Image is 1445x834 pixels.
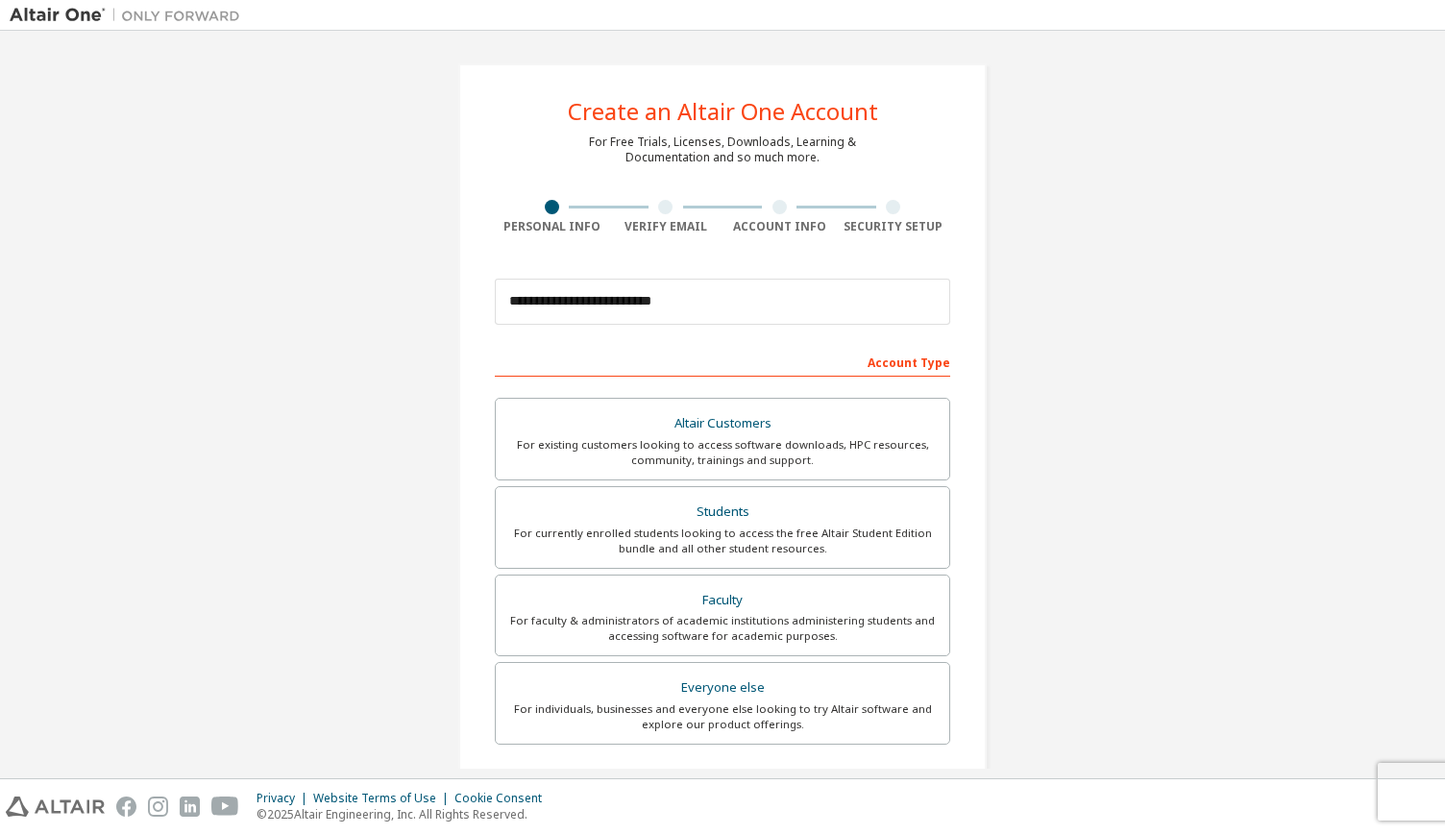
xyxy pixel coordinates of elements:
[10,6,250,25] img: Altair One
[507,701,938,732] div: For individuals, businesses and everyone else looking to try Altair software and explore our prod...
[589,135,856,165] div: For Free Trials, Licenses, Downloads, Learning & Documentation and so much more.
[211,797,239,817] img: youtube.svg
[507,526,938,556] div: For currently enrolled students looking to access the free Altair Student Edition bundle and all ...
[609,219,723,234] div: Verify Email
[454,791,553,806] div: Cookie Consent
[495,219,609,234] div: Personal Info
[116,797,136,817] img: facebook.svg
[257,791,313,806] div: Privacy
[837,219,951,234] div: Security Setup
[568,100,878,123] div: Create an Altair One Account
[180,797,200,817] img: linkedin.svg
[507,410,938,437] div: Altair Customers
[507,437,938,468] div: For existing customers looking to access software downloads, HPC resources, community, trainings ...
[507,675,938,701] div: Everyone else
[313,791,454,806] div: Website Terms of Use
[6,797,105,817] img: altair_logo.svg
[507,499,938,526] div: Students
[257,806,553,822] p: © 2025 Altair Engineering, Inc. All Rights Reserved.
[495,346,950,377] div: Account Type
[507,613,938,644] div: For faculty & administrators of academic institutions administering students and accessing softwa...
[148,797,168,817] img: instagram.svg
[507,587,938,614] div: Faculty
[722,219,837,234] div: Account Info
